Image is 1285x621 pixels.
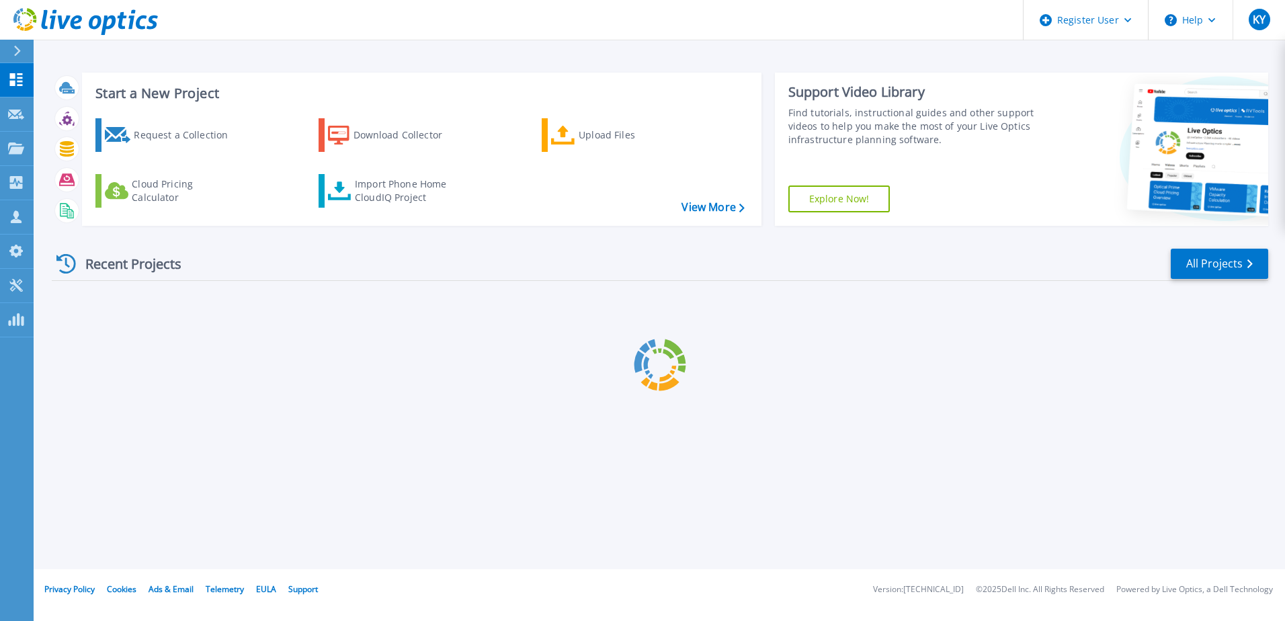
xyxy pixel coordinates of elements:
a: Privacy Policy [44,583,95,595]
div: Support Video Library [788,83,1040,101]
a: Support [288,583,318,595]
a: Cookies [107,583,136,595]
a: Explore Now! [788,185,890,212]
span: KY [1253,14,1266,25]
a: View More [681,201,744,214]
h3: Start a New Project [95,86,744,101]
a: All Projects [1171,249,1268,279]
a: Ads & Email [149,583,194,595]
div: Find tutorials, instructional guides and other support videos to help you make the most of your L... [788,106,1040,147]
li: © 2025 Dell Inc. All Rights Reserved [976,585,1104,594]
li: Version: [TECHNICAL_ID] [873,585,964,594]
a: Download Collector [319,118,468,152]
a: Cloud Pricing Calculator [95,174,245,208]
div: Download Collector [354,122,461,149]
div: Recent Projects [52,247,200,280]
div: Request a Collection [134,122,241,149]
a: Telemetry [206,583,244,595]
div: Upload Files [579,122,686,149]
div: Import Phone Home CloudIQ Project [355,177,460,204]
li: Powered by Live Optics, a Dell Technology [1116,585,1273,594]
a: Upload Files [542,118,692,152]
a: EULA [256,583,276,595]
div: Cloud Pricing Calculator [132,177,239,204]
a: Request a Collection [95,118,245,152]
